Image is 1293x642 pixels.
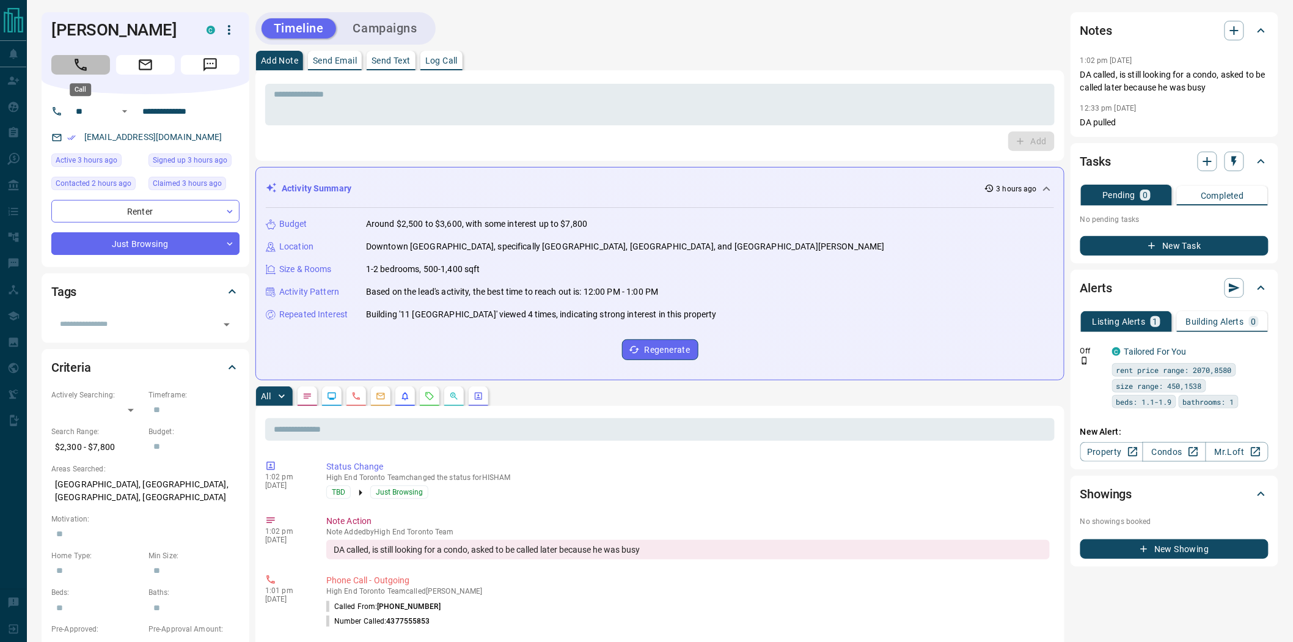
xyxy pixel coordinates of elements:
p: Areas Searched: [51,463,240,474]
p: 1:02 pm [265,527,308,536]
div: Call [70,83,91,96]
button: Campaigns [341,18,430,39]
span: Message [181,55,240,75]
svg: Notes [302,391,312,401]
div: Activity Summary3 hours ago [266,177,1054,200]
p: Budget [279,218,307,231]
p: All [261,392,271,400]
span: TBD [332,486,345,498]
div: Criteria [51,353,240,382]
p: Budget: [148,426,240,437]
p: Pre-Approval Amount: [148,624,240,635]
button: New Task [1080,236,1269,256]
p: Baths: [148,587,240,598]
div: Alerts [1080,273,1269,303]
p: Add Note [261,56,298,65]
svg: Agent Actions [474,391,483,401]
div: Showings [1080,479,1269,509]
p: Building Alerts [1186,317,1244,326]
p: No showings booked [1080,516,1269,527]
p: Send Email [313,56,357,65]
p: Timeframe: [148,389,240,400]
p: Status Change [326,460,1050,473]
p: New Alert: [1080,426,1269,438]
p: 0 [1143,191,1148,199]
p: High End Toronto Team called [PERSON_NAME] [326,587,1050,596]
p: Pre-Approved: [51,624,142,635]
p: 0 [1251,317,1256,326]
p: 1 [1153,317,1158,326]
span: bathrooms: 1 [1183,396,1234,408]
span: Just Browsing [376,486,423,498]
p: 3 hours ago [997,183,1037,194]
p: Note Added by High End Toronto Team [326,528,1050,536]
span: size range: 450,1538 [1116,380,1202,392]
p: Downtown [GEOGRAPHIC_DATA], specifically [GEOGRAPHIC_DATA], [GEOGRAPHIC_DATA], and [GEOGRAPHIC_DA... [366,240,885,253]
svg: Listing Alerts [400,391,410,401]
span: Active 3 hours ago [56,154,117,166]
span: Contacted 2 hours ago [56,177,131,190]
p: Number Called: [326,616,430,627]
p: Listing Alerts [1093,317,1146,326]
p: [DATE] [265,595,308,603]
svg: Emails [376,391,386,401]
p: Phone Call - Outgoing [326,574,1050,587]
p: Off [1080,345,1105,356]
p: [DATE] [265,536,308,544]
p: 1:01 pm [265,586,308,595]
p: Size & Rooms [279,263,332,276]
span: Email [116,55,175,75]
span: Call [51,55,110,75]
p: 1-2 bedrooms, 500-1,400 sqft [366,263,480,276]
div: Mon Sep 15 2025 [148,153,240,171]
button: Open [117,104,132,119]
a: Property [1080,442,1143,462]
a: Condos [1143,442,1206,462]
div: Tasks [1080,147,1269,176]
span: Signed up 3 hours ago [153,154,227,166]
p: Search Range: [51,426,142,437]
p: Called From: [326,601,441,612]
p: DA pulled [1080,116,1269,129]
h1: [PERSON_NAME] [51,20,188,40]
h2: Criteria [51,358,91,377]
div: Mon Sep 15 2025 [51,153,142,171]
p: DA called, is still looking for a condo, asked to be called later because he was busy [1080,68,1269,94]
p: 1:02 pm [265,473,308,481]
span: 4377555853 [387,617,430,625]
h2: Showings [1080,484,1132,504]
p: Home Type: [51,550,142,561]
div: condos.ca [207,26,215,34]
p: $2,300 - $7,800 [51,437,142,457]
a: Mr.Loft [1206,442,1269,462]
p: Around $2,500 to $3,600, with some interest up to $7,800 [366,218,587,231]
p: Motivation: [51,514,240,525]
div: Renter [51,200,240,223]
p: Log Call [425,56,458,65]
p: [DATE] [265,481,308,490]
button: Timeline [262,18,336,39]
p: Building '11 [GEOGRAPHIC_DATA]' viewed 4 times, indicating strong interest in this property [366,308,717,321]
p: Repeated Interest [279,308,348,321]
svg: Lead Browsing Activity [327,391,337,401]
button: Regenerate [622,339,698,360]
p: 12:33 pm [DATE] [1080,104,1137,113]
p: Send Text [372,56,411,65]
p: Based on the lead's activity, the best time to reach out is: 12:00 PM - 1:00 PM [366,286,658,298]
svg: Opportunities [449,391,459,401]
div: Tags [51,277,240,306]
p: Note Action [326,515,1050,528]
a: [EMAIL_ADDRESS][DOMAIN_NAME] [84,132,222,142]
h2: Tags [51,282,76,301]
p: No pending tasks [1080,210,1269,229]
span: rent price range: 2070,8580 [1116,364,1232,376]
p: Beds: [51,587,142,598]
p: 1:02 pm [DATE] [1080,56,1132,65]
a: Tailored For You [1124,347,1187,356]
div: Mon Sep 15 2025 [51,177,142,194]
button: Open [218,316,235,333]
h2: Alerts [1080,278,1112,298]
svg: Requests [425,391,434,401]
div: Mon Sep 15 2025 [148,177,240,194]
h2: Notes [1080,21,1112,40]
